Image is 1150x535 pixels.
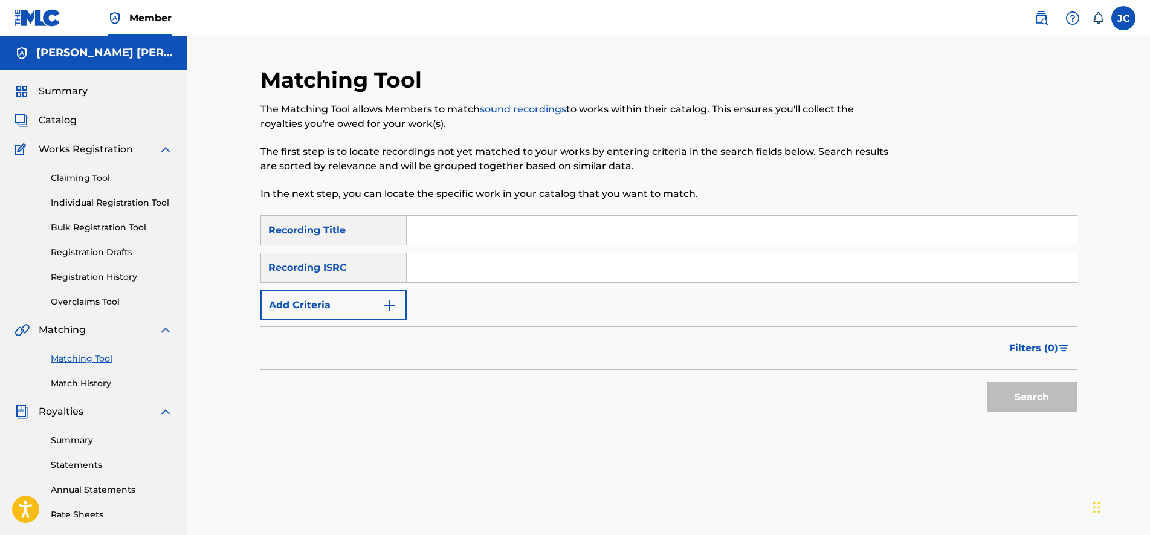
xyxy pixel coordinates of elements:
iframe: Resource Center [1116,350,1150,447]
div: Help [1061,6,1085,30]
img: Summary [15,84,29,99]
iframe: Chat Widget [1090,477,1150,535]
p: The first step is to locate recordings not yet matched to your works by entering criteria in the ... [260,144,890,173]
img: Top Rightsholder [108,11,122,25]
img: MLC Logo [15,9,61,27]
img: filter [1059,345,1069,352]
span: Filters ( 0 ) [1009,341,1058,355]
span: Catalog [39,113,77,128]
img: Matching [15,323,30,337]
img: expand [158,323,173,337]
a: Match History [51,377,173,390]
img: expand [158,404,173,419]
a: Matching Tool [51,352,173,365]
a: Statements [51,459,173,472]
img: Works Registration [15,142,30,157]
button: Add Criteria [260,290,407,320]
img: Accounts [15,46,29,60]
img: 9d2ae6d4665cec9f34b9.svg [383,298,397,313]
a: Individual Registration Tool [51,196,173,209]
img: search [1034,11,1048,25]
a: Claiming Tool [51,172,173,184]
a: Registration Drafts [51,246,173,259]
img: Royalties [15,404,29,419]
a: Public Search [1029,6,1053,30]
span: Summary [39,84,88,99]
a: Annual Statements [51,484,173,496]
span: Matching [39,323,86,337]
h2: Matching Tool [260,66,428,94]
p: In the next step, you can locate the specific work in your catalog that you want to match. [260,187,890,201]
a: Rate Sheets [51,508,173,521]
div: Arrastrar [1093,489,1100,525]
a: Overclaims Tool [51,296,173,308]
img: Catalog [15,113,29,128]
button: Filters (0) [1002,333,1077,363]
img: help [1065,11,1080,25]
h5: JOSE ANIBAL CRISTOPHER PARRA [36,46,173,60]
a: Registration History [51,271,173,284]
a: sound recordings [480,103,566,115]
a: CatalogCatalog [15,113,77,128]
div: Notifications [1092,12,1104,24]
a: SummarySummary [15,84,88,99]
a: Summary [51,434,173,447]
span: Works Registration [39,142,133,157]
div: User Menu [1111,6,1135,30]
div: Widget de chat [1090,477,1150,535]
span: Member [129,11,172,25]
img: expand [158,142,173,157]
span: Royalties [39,404,83,419]
p: The Matching Tool allows Members to match to works within their catalog. This ensures you'll coll... [260,102,890,131]
form: Search Form [260,215,1077,418]
a: Bulk Registration Tool [51,221,173,234]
